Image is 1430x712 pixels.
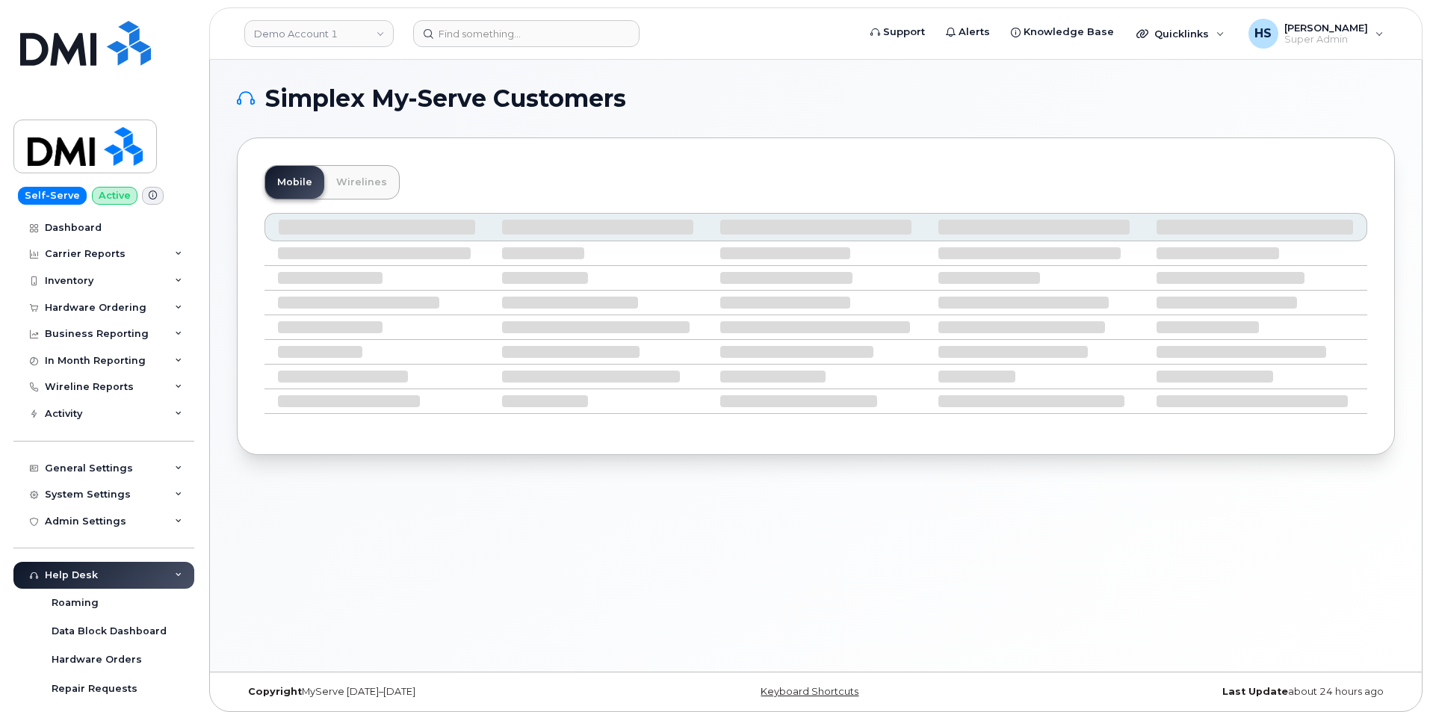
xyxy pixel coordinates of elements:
strong: Last Update [1222,686,1288,697]
strong: Copyright [248,686,302,697]
div: about 24 hours ago [1009,686,1395,698]
div: MyServe [DATE]–[DATE] [237,686,623,698]
span: Simplex My-Serve Customers [265,87,626,110]
a: Mobile [265,166,324,199]
a: Wirelines [324,166,399,199]
a: Keyboard Shortcuts [761,686,858,697]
